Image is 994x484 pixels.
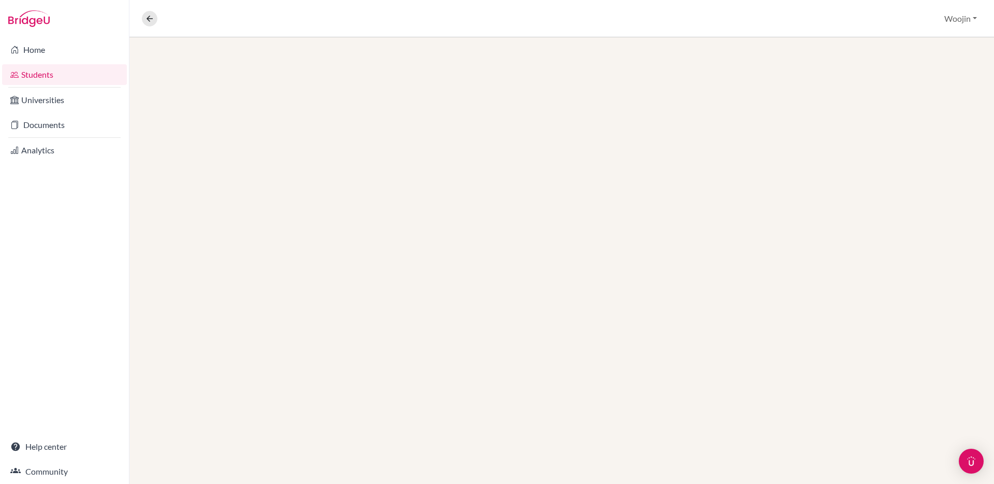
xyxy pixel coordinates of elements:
[2,461,127,482] a: Community
[2,64,127,85] a: Students
[8,10,50,27] img: Bridge-U
[2,90,127,110] a: Universities
[959,449,984,474] div: Open Intercom Messenger
[2,436,127,457] a: Help center
[940,9,982,29] button: Woojin
[2,39,127,60] a: Home
[2,140,127,161] a: Analytics
[2,115,127,135] a: Documents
